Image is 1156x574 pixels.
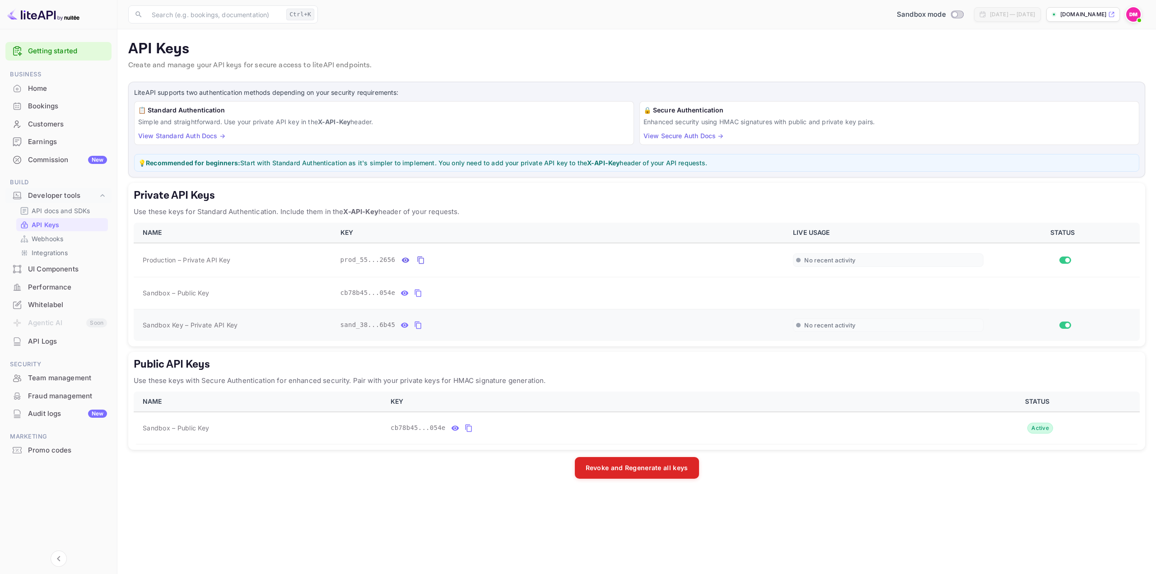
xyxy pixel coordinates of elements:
a: View Secure Auth Docs → [643,132,723,140]
a: View Standard Auth Docs → [138,132,225,140]
a: Promo codes [5,442,112,458]
table: private api keys table [134,223,1140,341]
div: Audit logsNew [5,405,112,423]
div: Team management [5,369,112,387]
div: Fraud management [5,387,112,405]
div: Fraud management [28,391,107,401]
a: Integrations [20,248,104,257]
div: Audit logs [28,409,107,419]
p: Enhanced security using HMAC signatures with public and private key pairs. [643,117,1135,126]
input: Search (e.g. bookings, documentation) [146,5,283,23]
a: CommissionNew [5,151,112,168]
div: Performance [5,279,112,296]
p: Simple and straightforward. Use your private API key in the header. [138,117,630,126]
p: Webhooks [32,234,63,243]
strong: X-API-Key [318,118,350,126]
a: Team management [5,369,112,386]
div: API docs and SDKs [16,204,108,217]
div: Promo codes [28,445,107,456]
a: Audit logsNew [5,405,112,422]
span: cb78b45...054e [340,288,396,298]
th: KEY [335,223,788,243]
div: Switch to Production mode [893,9,967,20]
div: Whitelabel [28,300,107,310]
div: Earnings [28,137,107,147]
a: Customers [5,116,112,132]
img: LiteAPI logo [7,7,79,22]
span: Marketing [5,432,112,442]
span: No recent activity [804,257,855,264]
a: UI Components [5,261,112,277]
a: API Logs [5,333,112,350]
div: API Logs [28,336,107,347]
th: STATUS [989,223,1140,243]
span: Sandbox mode [897,9,946,20]
span: Sandbox – Public Key [143,423,209,433]
div: Home [5,80,112,98]
p: API docs and SDKs [32,206,90,215]
div: [DATE] — [DATE] [990,10,1035,19]
button: Revoke and Regenerate all keys [575,457,699,479]
div: Performance [28,282,107,293]
div: New [88,156,107,164]
img: Dylan McLean [1126,7,1141,22]
div: Promo codes [5,442,112,459]
div: Customers [28,119,107,130]
span: Production – Private API Key [143,255,230,265]
th: NAME [134,392,385,412]
div: Developer tools [28,191,98,201]
a: Performance [5,279,112,295]
div: Team management [28,373,107,383]
a: Home [5,80,112,97]
p: Integrations [32,248,68,257]
h6: 🔒 Secure Authentication [643,105,1135,115]
h5: Public API Keys [134,357,1140,372]
a: Whitelabel [5,296,112,313]
table: public api keys table [134,392,1140,444]
strong: X-API-Key [343,207,378,216]
div: UI Components [28,264,107,275]
div: Whitelabel [5,296,112,314]
p: API Keys [32,220,59,229]
div: Bookings [28,101,107,112]
a: Fraud management [5,387,112,404]
span: Business [5,70,112,79]
a: Getting started [28,46,107,56]
div: UI Components [5,261,112,278]
a: API docs and SDKs [20,206,104,215]
div: Integrations [16,246,108,259]
div: Earnings [5,133,112,151]
p: Create and manage your API keys for secure access to liteAPI endpoints. [128,60,1145,71]
div: New [88,410,107,418]
div: Getting started [5,42,112,61]
div: CommissionNew [5,151,112,169]
div: Home [28,84,107,94]
div: Ctrl+K [286,9,314,20]
p: Use these keys for Standard Authentication. Include them in the header of your requests. [134,206,1140,217]
h6: 📋 Standard Authentication [138,105,630,115]
a: Bookings [5,98,112,114]
th: STATUS [938,392,1140,412]
div: API Keys [16,218,108,231]
div: Bookings [5,98,112,115]
a: Earnings [5,133,112,150]
span: Security [5,359,112,369]
span: cb78b45...054e [391,423,446,433]
div: Customers [5,116,112,133]
div: Commission [28,155,107,165]
th: KEY [385,392,938,412]
p: [DOMAIN_NAME] [1060,10,1106,19]
th: NAME [134,223,335,243]
div: Webhooks [16,232,108,245]
p: LiteAPI supports two authentication methods depending on your security requirements: [134,88,1139,98]
p: 💡 Start with Standard Authentication as it's simpler to implement. You only need to add your priv... [138,158,1135,168]
div: Developer tools [5,188,112,204]
span: Sandbox Key – Private API Key [143,321,238,329]
span: sand_38...6b45 [340,320,396,330]
span: No recent activity [804,322,855,329]
button: Collapse navigation [51,551,67,567]
div: Active [1027,423,1053,434]
strong: Recommended for beginners: [146,159,240,167]
h5: Private API Keys [134,188,1140,203]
